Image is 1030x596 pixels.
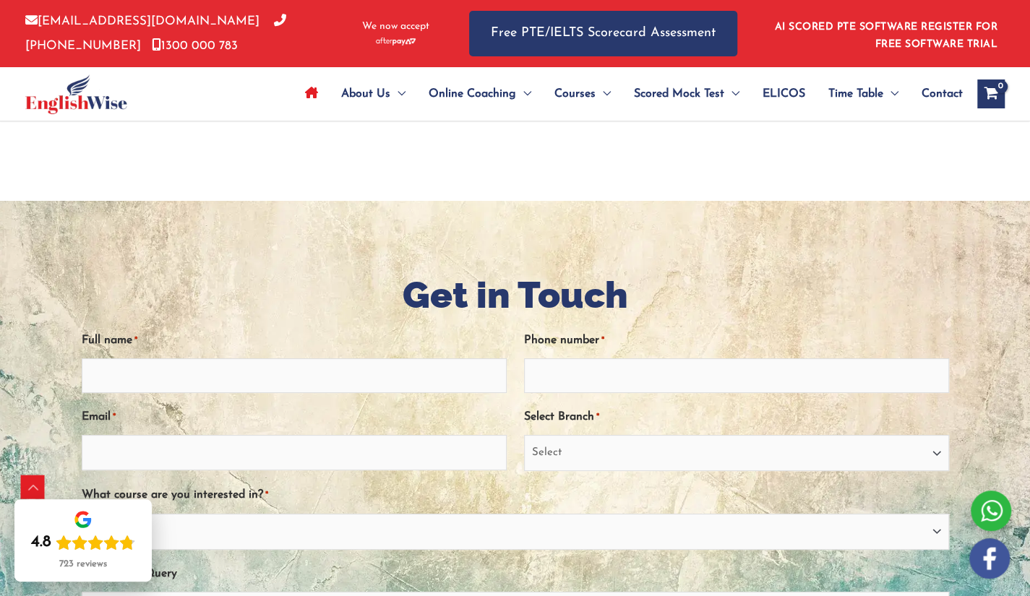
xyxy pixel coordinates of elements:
span: Scored Mock Test [634,69,724,119]
span: Courses [554,69,596,119]
label: Full name [82,329,137,353]
img: white-facebook.png [969,538,1010,579]
a: Online CoachingMenu Toggle [417,69,543,119]
a: About UsMenu Toggle [330,69,417,119]
a: View Shopping Cart, empty [977,79,1005,108]
span: Menu Toggle [724,69,739,119]
label: Email [82,405,116,429]
span: Menu Toggle [596,69,611,119]
aside: Header Widget 1 [766,10,1005,57]
a: AI SCORED PTE SOFTWARE REGISTER FOR FREE SOFTWARE TRIAL [775,22,998,50]
a: [PHONE_NUMBER] [25,15,286,51]
span: ELICOS [763,69,805,119]
a: Time TableMenu Toggle [817,69,910,119]
nav: Site Navigation: Main Menu [293,69,963,119]
label: Comments/ Query [82,562,177,586]
img: Afterpay-Logo [376,38,416,46]
span: Online Coaching [429,69,516,119]
label: Select Branch [524,405,599,429]
a: [EMAIL_ADDRESS][DOMAIN_NAME] [25,15,259,27]
a: Scored Mock TestMenu Toggle [622,69,751,119]
span: Contact [922,69,963,119]
label: Phone number [524,329,604,353]
span: We now accept [362,20,429,34]
span: Menu Toggle [516,69,531,119]
div: Rating: 4.8 out of 5 [31,532,135,553]
p: Get in Touch [82,273,949,316]
label: What course are you interested in? [82,483,268,507]
img: cropped-ew-logo [25,74,127,114]
a: CoursesMenu Toggle [543,69,622,119]
span: Menu Toggle [390,69,405,119]
a: Free PTE/IELTS Scorecard Assessment [469,11,737,56]
span: Time Table [828,69,883,119]
span: About Us [341,69,390,119]
a: 1300 000 783 [152,40,238,52]
a: Contact [910,69,963,119]
div: 723 reviews [59,558,107,570]
div: 4.8 [31,532,51,553]
span: Menu Toggle [883,69,898,119]
a: ELICOS [751,69,817,119]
